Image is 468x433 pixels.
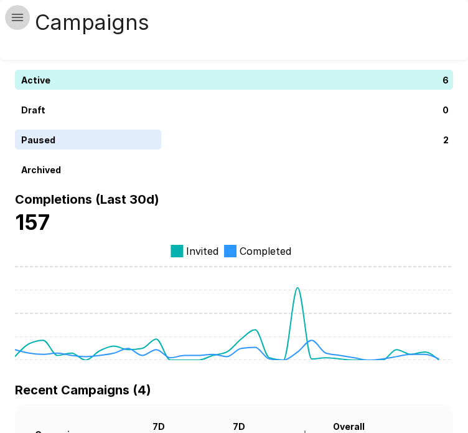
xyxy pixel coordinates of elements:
b: Completions (Last 30d) [15,192,159,207]
b: 157 [15,209,50,235]
p: 2 [443,133,449,146]
h4: Campaigns [35,9,149,36]
p: 0 [442,103,449,117]
b: Recent Campaigns (4) [15,383,151,397]
p: 6 [442,74,449,87]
